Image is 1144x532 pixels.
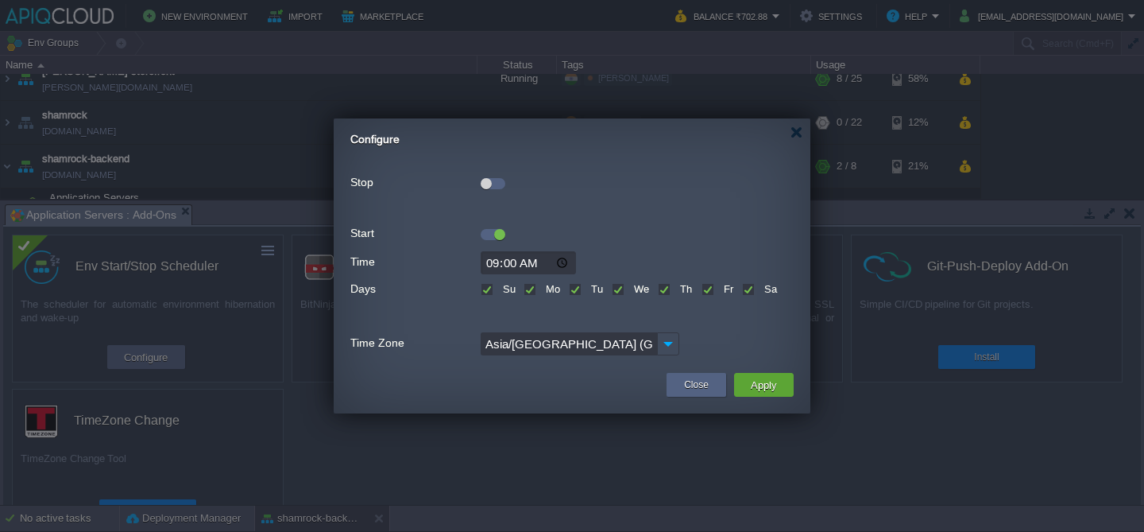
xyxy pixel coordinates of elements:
label: Su [499,283,516,295]
label: Fr [720,283,733,295]
button: Close [684,377,709,393]
label: Th [676,283,692,295]
label: Time Zone [350,332,479,354]
label: We [630,283,649,295]
label: Days [350,278,479,300]
label: Stop [350,172,479,193]
label: Mo [542,283,560,295]
span: Configure [350,133,400,146]
label: Sa [760,283,777,295]
button: Apply [746,375,782,394]
label: Start [350,223,479,244]
label: Tu [587,283,603,295]
label: Time [350,251,479,273]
